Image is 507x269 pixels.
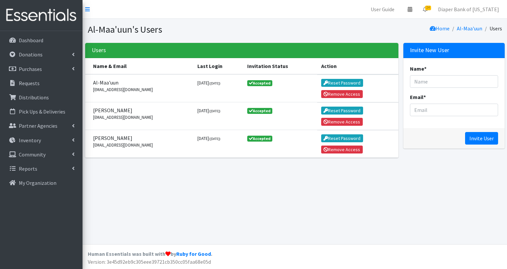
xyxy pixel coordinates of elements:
[197,136,220,141] small: [DATE]
[209,109,220,113] small: ([DATE])
[321,79,363,87] button: Reset Password
[321,146,363,153] button: Remove Access
[3,4,80,26] img: HumanEssentials
[3,176,80,189] a: My Organization
[19,165,37,172] p: Reports
[19,80,40,86] p: Requests
[424,65,426,72] abbr: required
[482,24,502,33] li: Users
[3,119,80,132] a: Partner Agencies
[410,93,426,101] label: Email
[93,79,189,86] span: Al-Maa'uun
[321,118,363,126] button: Remove Access
[93,86,189,93] small: [EMAIL_ADDRESS][DOMAIN_NAME]
[92,47,106,54] h3: Users
[19,37,43,44] p: Dashboard
[19,94,49,101] p: Distributions
[3,62,80,76] a: Purchases
[247,80,272,86] span: Accepted
[3,48,80,61] a: Donations
[423,94,426,100] abbr: required
[19,108,65,115] p: Pick Ups & Deliveries
[3,34,80,47] a: Dashboard
[243,58,317,74] th: Invitation Status
[410,65,426,73] label: Name
[19,66,42,72] p: Purchases
[433,3,504,16] a: Diaper Bank of [US_STATE]
[93,114,189,120] small: [EMAIL_ADDRESS][DOMAIN_NAME]
[430,25,450,32] a: Home
[321,90,363,98] button: Remove Access
[19,137,41,144] p: Inventory
[197,80,220,85] small: [DATE]
[209,81,220,85] small: ([DATE])
[247,108,272,114] span: Accepted
[19,180,56,186] p: My Organization
[19,151,46,158] p: Community
[321,107,363,115] button: Reset Password
[176,251,211,257] a: Ruby for Good
[317,58,398,74] th: Action
[93,142,189,148] small: [EMAIL_ADDRESS][DOMAIN_NAME]
[321,134,363,142] button: Reset Password
[365,3,400,16] a: User Guide
[197,108,220,113] small: [DATE]
[88,24,292,35] h1: Al-Maa'uun's Users
[19,51,43,58] p: Donations
[465,132,498,145] input: Invite User
[410,104,498,116] input: Email
[85,58,193,74] th: Name & Email
[93,134,189,142] span: [PERSON_NAME]
[193,58,243,74] th: Last Login
[88,251,212,257] strong: Human Essentials was built with by .
[3,134,80,147] a: Inventory
[209,137,220,141] small: ([DATE])
[88,258,211,265] span: Version: 3e45d92eb9c305eee39721cb350cc05faa68e05d
[3,162,80,175] a: Reports
[457,25,482,32] a: Al-Maa'uun
[418,3,433,16] a: 24
[3,77,80,90] a: Requests
[410,75,498,88] input: Name
[3,148,80,161] a: Community
[247,136,272,142] span: Accepted
[19,122,57,129] p: Partner Agencies
[3,91,80,104] a: Distributions
[3,105,80,118] a: Pick Ups & Deliveries
[93,106,189,114] span: [PERSON_NAME]
[425,6,431,10] span: 24
[410,47,449,54] h3: Invite New User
